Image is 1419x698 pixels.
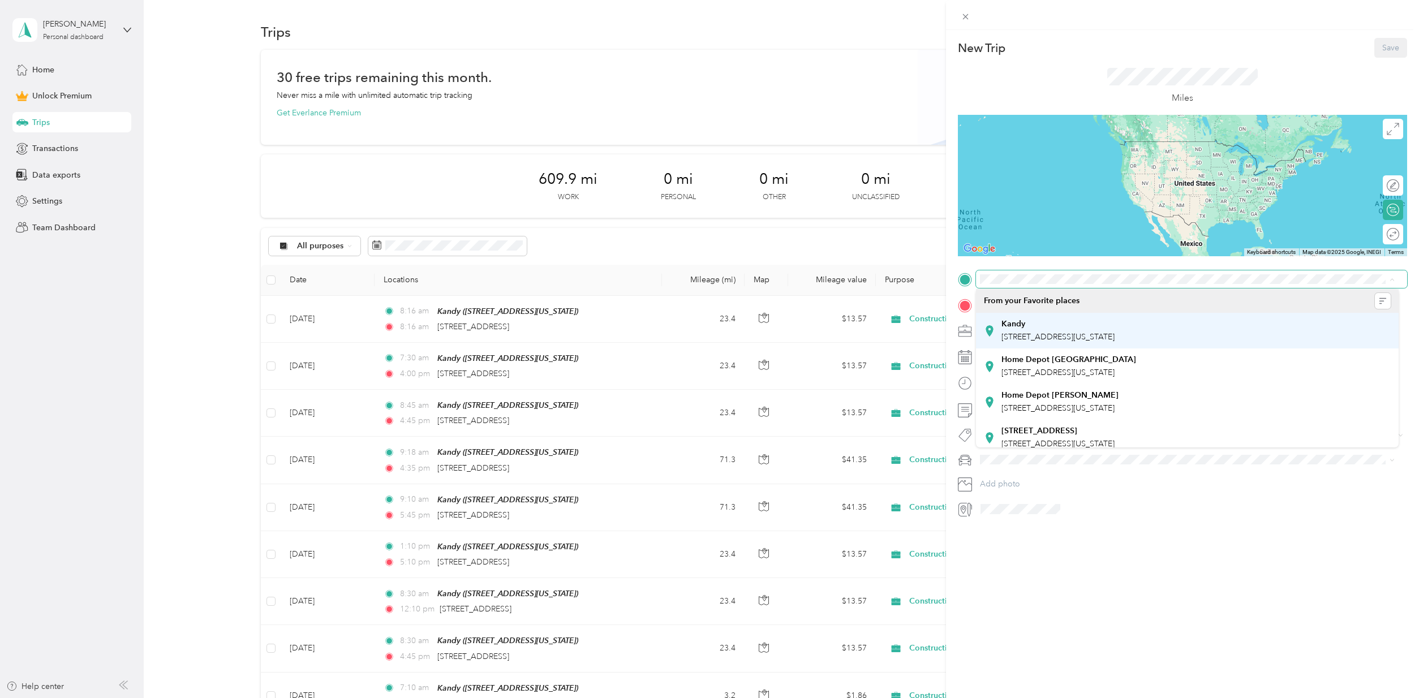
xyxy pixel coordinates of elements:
[1247,248,1296,256] button: Keyboard shortcuts
[1356,635,1419,698] iframe: Everlance-gr Chat Button Frame
[961,242,998,256] img: Google
[1001,332,1115,342] span: [STREET_ADDRESS][US_STATE]
[1001,319,1025,329] strong: Kandy
[961,242,998,256] a: Open this area in Google Maps (opens a new window)
[1001,368,1115,377] span: [STREET_ADDRESS][US_STATE]
[976,476,1407,492] button: Add photo
[958,40,1005,56] p: New Trip
[1172,91,1193,105] p: Miles
[1001,426,1077,436] strong: [STREET_ADDRESS]
[1001,439,1115,449] span: [STREET_ADDRESS][US_STATE]
[984,296,1080,306] span: From your Favorite places
[1302,249,1381,255] span: Map data ©2025 Google, INEGI
[1001,355,1136,365] strong: Home Depot [GEOGRAPHIC_DATA]
[1001,403,1115,413] span: [STREET_ADDRESS][US_STATE]
[1001,390,1119,400] strong: Home Depot [PERSON_NAME]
